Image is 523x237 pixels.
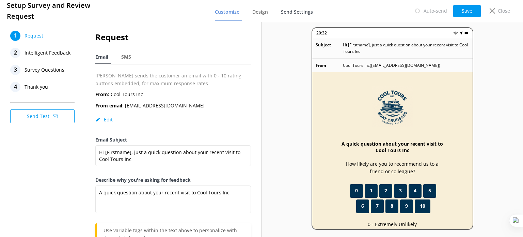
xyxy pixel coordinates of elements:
[95,102,205,109] p: [EMAIL_ADDRESS][DOMAIN_NAME]
[399,187,402,194] span: 3
[95,176,251,184] label: Describe why you're asking for feedback
[95,136,251,144] label: Email Subject
[343,42,469,55] p: Hi [Firstname], just a quick question about your recent visit to Cool Tours Inc
[384,187,387,194] span: 2
[355,187,358,194] span: 0
[453,5,481,17] button: Save
[361,202,364,210] span: 6
[95,54,108,60] span: Email
[252,9,268,15] span: Design
[339,140,445,153] h3: A quick question about your recent visit to Cool Tours Inc
[316,62,343,69] p: From
[370,187,373,194] span: 1
[10,48,20,58] div: 2
[25,65,64,75] span: Survey Questions
[376,202,379,210] span: 7
[95,116,113,123] button: Edit
[316,42,343,55] p: Subject
[281,9,313,15] span: Send Settings
[454,31,458,35] img: wifi.png
[343,62,440,69] p: Cool Tours Inc ( [EMAIL_ADDRESS][DOMAIN_NAME] )
[215,9,239,15] span: Customize
[459,31,463,35] img: near-me.png
[10,109,75,123] button: Send Test
[368,221,417,228] p: 0 - Extremely Unlikely
[464,31,469,35] img: battery.png
[10,82,20,92] div: 4
[25,82,48,92] span: Thank you
[95,91,143,98] p: Cool Tours Inc
[424,7,447,15] p: Auto-send
[316,30,327,36] p: 20:32
[428,187,431,194] span: 5
[121,54,131,60] span: SMS
[420,202,425,210] span: 10
[498,7,510,15] p: Close
[25,31,43,41] span: Request
[414,187,416,194] span: 4
[405,202,408,210] span: 9
[10,65,20,75] div: 3
[95,145,251,166] textarea: Hi [Firstname], just a quick question about your recent visit to Cool Tours Inc
[10,31,20,41] div: 1
[391,202,393,210] span: 8
[372,86,413,127] img: 477-1753862410.png
[95,102,124,109] b: From email:
[95,72,251,87] p: [PERSON_NAME] sends the customer an email with 0 - 10 rating buttons embedded, for maximum respon...
[95,186,251,213] textarea: A quick question about your recent visit to Cool Tours Inc
[95,91,109,98] b: From:
[339,160,445,176] p: How likely are you to recommend us to a friend or colleague?
[25,48,70,58] span: Intelligent Feedback
[95,31,251,44] h2: Request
